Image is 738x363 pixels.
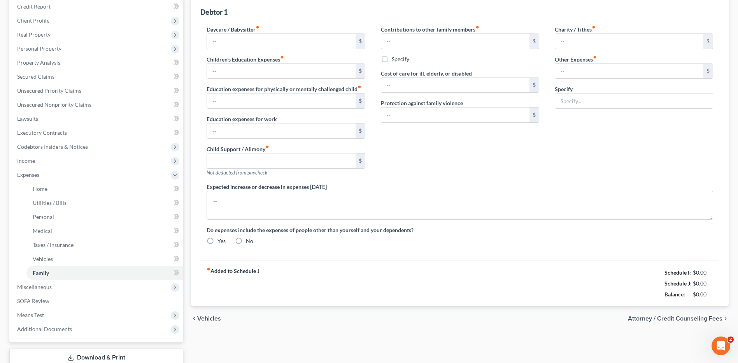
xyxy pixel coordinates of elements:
input: -- [381,107,529,122]
a: Personal [26,210,183,224]
label: Child Support / Alimony [207,145,269,153]
div: Debtor 1 [200,7,228,17]
input: -- [207,153,355,168]
a: Property Analysis [11,56,183,70]
a: Unsecured Nonpriority Claims [11,98,183,112]
div: $ [703,34,713,49]
span: Personal Property [17,45,61,52]
span: Personal [33,213,54,220]
a: Family [26,266,183,280]
label: Daycare / Babysitter [207,25,259,33]
span: SOFA Review [17,298,49,304]
a: Unsecured Priority Claims [11,84,183,98]
div: $ [356,93,365,108]
span: Utilities / Bills [33,199,67,206]
i: fiber_manual_record [475,25,479,29]
strong: Schedule I: [664,269,691,276]
span: Codebtors Insiders & Notices [17,143,88,150]
label: Specify [392,55,409,63]
i: fiber_manual_record [280,55,284,59]
label: Children's Education Expenses [207,55,284,63]
label: Education expenses for physically or mentally challenged child [207,85,361,93]
i: fiber_manual_record [265,145,269,149]
div: $ [356,64,365,79]
span: Miscellaneous [17,284,52,290]
label: Education expenses for work [207,115,277,123]
strong: Balance: [664,291,685,298]
button: chevron_left Vehicles [191,315,221,322]
span: Means Test [17,312,44,318]
span: Home [33,185,47,192]
span: Unsecured Nonpriority Claims [17,101,91,108]
input: -- [381,34,529,49]
div: $ [356,153,365,168]
label: Yes [217,237,226,245]
div: $0.00 [693,280,713,287]
a: Lawsuits [11,112,183,126]
label: Contributions to other family members [381,25,479,33]
input: Specify... [555,93,713,108]
span: Secured Claims [17,73,54,80]
label: Other Expenses [555,55,597,63]
i: fiber_manual_record [592,25,596,29]
span: Vehicles [33,256,53,262]
input: -- [555,34,703,49]
span: Income [17,157,35,164]
span: Taxes / Insurance [33,241,74,248]
label: Do expenses include the expenses of people other than yourself and your dependents? [207,226,713,234]
span: 2 [727,337,734,343]
i: fiber_manual_record [256,25,259,29]
iframe: Intercom live chat [712,337,730,355]
i: fiber_manual_record [358,85,361,89]
a: Medical [26,224,183,238]
span: Executory Contracts [17,129,67,136]
label: Specify [555,85,573,93]
a: Taxes / Insurance [26,238,183,252]
i: chevron_left [191,315,197,322]
span: Lawsuits [17,115,38,122]
i: fiber_manual_record [207,267,210,271]
div: $ [356,123,365,138]
span: Property Analysis [17,59,60,66]
a: SOFA Review [11,294,183,308]
div: $ [529,107,539,122]
span: Family [33,270,49,276]
span: Real Property [17,31,51,38]
input: -- [207,93,355,108]
div: $ [529,78,539,93]
label: No [246,237,253,245]
input: -- [207,64,355,79]
span: Expenses [17,171,39,178]
div: $ [703,64,713,79]
div: $ [356,34,365,49]
span: Unsecured Priority Claims [17,87,81,94]
label: Protection against family violence [381,99,463,107]
label: Expected increase or decrease in expenses [DATE] [207,183,327,191]
a: Secured Claims [11,70,183,84]
i: fiber_manual_record [593,55,597,59]
label: Cost of care for ill, elderly, or disabled [381,69,472,78]
div: $0.00 [693,291,713,298]
input: -- [207,123,355,138]
i: chevron_right [722,315,729,322]
button: Attorney / Credit Counseling Fees chevron_right [628,315,729,322]
span: Medical [33,227,52,234]
span: Attorney / Credit Counseling Fees [628,315,722,322]
label: Charity / Tithes [555,25,596,33]
span: Additional Documents [17,326,72,332]
div: $ [529,34,539,49]
input: -- [381,78,529,93]
span: Vehicles [197,315,221,322]
a: Vehicles [26,252,183,266]
strong: Added to Schedule J [207,267,259,300]
span: Client Profile [17,17,49,24]
a: Home [26,182,183,196]
div: $0.00 [693,269,713,277]
span: Credit Report [17,3,51,10]
strong: Schedule J: [664,280,692,287]
a: Utilities / Bills [26,196,183,210]
span: Not deducted from paycheck [207,169,267,176]
input: -- [207,34,355,49]
a: Executory Contracts [11,126,183,140]
input: -- [555,64,703,79]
